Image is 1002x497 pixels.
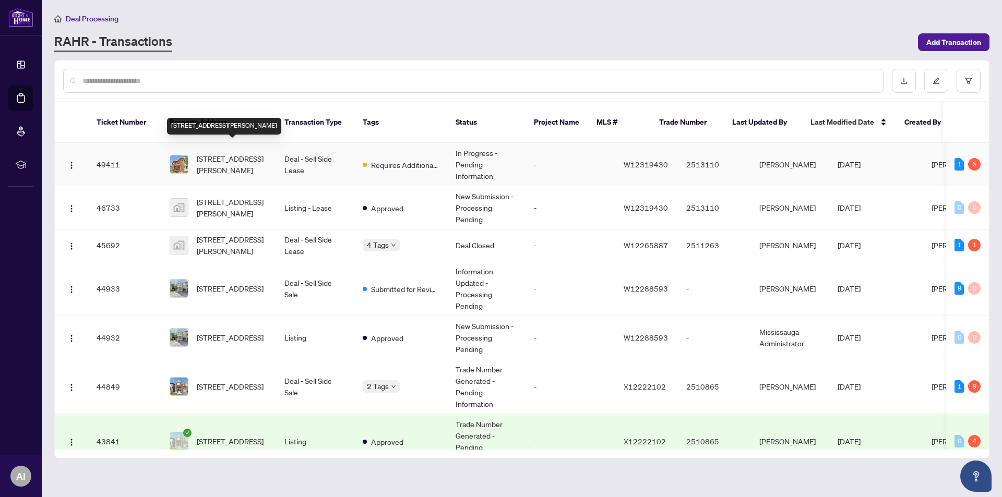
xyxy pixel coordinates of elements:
td: - [526,186,615,229]
img: Logo [67,438,76,446]
div: 1 [955,158,964,171]
span: Add Transaction [926,34,981,51]
span: [PERSON_NAME] [932,437,988,446]
td: Mississauga Administrator [751,316,829,359]
div: 1 [955,239,964,251]
span: [DATE] [838,203,861,212]
span: X12222102 [624,382,666,391]
td: 2513110 [678,143,751,186]
span: [PERSON_NAME] [932,333,988,342]
td: 46733 [88,186,161,229]
span: [PERSON_NAME] [932,382,988,391]
span: edit [933,77,940,84]
img: thumbnail-img [170,236,188,254]
td: - [526,261,615,316]
img: logo [8,8,33,27]
button: Logo [63,199,80,216]
div: 9 [968,380,981,393]
div: 4 [968,435,981,447]
div: 0 [955,331,964,344]
img: thumbnail-img [170,155,188,173]
th: MLS # [588,102,651,143]
button: Open asap [960,460,992,492]
span: [PERSON_NAME] [932,284,988,293]
span: [DATE] [838,240,861,250]
td: New Submission - Processing Pending [447,316,526,359]
span: 4 Tags [367,239,389,251]
td: - [526,143,615,186]
th: Transaction Type [276,102,354,143]
td: 45692 [88,229,161,261]
div: 0 [968,282,981,295]
span: X12222102 [624,437,666,446]
div: 5 [968,158,981,171]
img: thumbnail-img [170,432,188,450]
div: 0 [955,435,964,447]
td: Deal - Sell Side Lease [276,143,354,186]
th: Status [447,102,526,143]
div: 0 [968,331,981,344]
button: Logo [63,378,80,395]
span: down [391,384,396,389]
span: W12319430 [624,203,668,212]
th: Project Name [526,102,588,143]
span: [STREET_ADDRESS] [197,283,264,294]
td: Listing [276,316,354,359]
td: 44849 [88,359,161,414]
td: 44932 [88,316,161,359]
div: 0 [968,201,981,214]
td: - [526,359,615,414]
span: W12288593 [624,284,668,293]
span: AI [16,469,26,483]
td: Deal - Sell Side Sale [276,261,354,316]
span: [STREET_ADDRESS][PERSON_NAME] [197,234,268,257]
span: [DATE] [838,284,861,293]
button: edit [924,69,948,93]
span: Deal Processing [66,14,118,23]
span: Last Modified Date [810,116,874,128]
td: 2510865 [678,359,751,414]
td: - [678,316,751,359]
span: [STREET_ADDRESS][PERSON_NAME] [197,196,268,219]
button: Logo [63,237,80,253]
td: Listing - Lease [276,186,354,229]
span: check-circle [183,429,192,437]
img: Logo [67,285,76,294]
span: [STREET_ADDRESS][PERSON_NAME] [197,153,268,176]
span: [PERSON_NAME] [932,160,988,169]
span: [DATE] [838,382,861,391]
td: 2510865 [678,414,751,469]
div: 9 [955,282,964,295]
img: Logo [67,161,76,169]
span: [STREET_ADDRESS] [197,435,264,447]
td: Trade Number Generated - Pending Information [447,414,526,469]
div: 0 [955,201,964,214]
div: 1 [955,380,964,393]
td: Deal - Sell Side Lease [276,229,354,261]
button: Logo [63,329,80,346]
td: [PERSON_NAME] [751,261,829,316]
img: Logo [67,383,76,392]
th: Last Modified Date [802,102,896,143]
button: Logo [63,433,80,450]
img: thumbnail-img [170,329,188,346]
span: Requires Additional Docs [371,159,439,171]
div: 1 [968,239,981,251]
span: [DATE] [838,333,861,342]
td: [PERSON_NAME] [751,143,829,186]
span: [STREET_ADDRESS] [197,381,264,392]
td: Deal Closed [447,229,526,261]
span: W12265887 [624,240,668,250]
img: Logo [67,242,76,250]
th: Trade Number [651,102,724,143]
span: filter [965,77,972,84]
th: Last Updated By [724,102,802,143]
th: Created By [896,102,959,143]
td: Listing [276,414,354,469]
button: download [892,69,916,93]
div: [STREET_ADDRESS][PERSON_NAME] [167,118,281,135]
td: 49411 [88,143,161,186]
img: Logo [67,204,76,213]
span: W12319430 [624,160,668,169]
span: [STREET_ADDRESS] [197,332,264,343]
